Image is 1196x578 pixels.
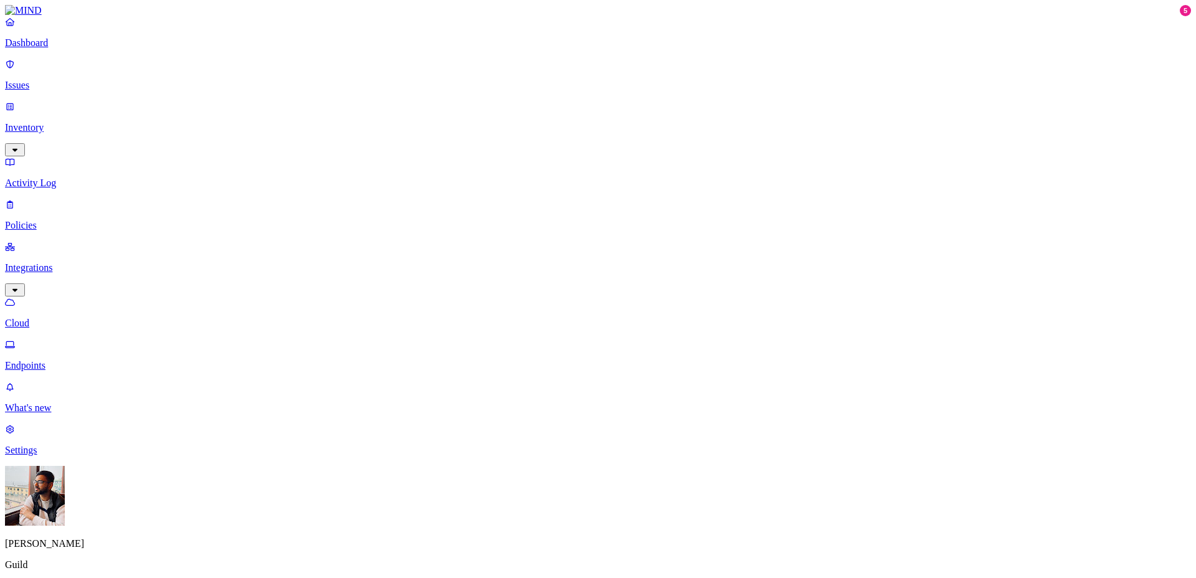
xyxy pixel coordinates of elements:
[5,80,1191,91] p: Issues
[5,262,1191,273] p: Integrations
[5,101,1191,154] a: Inventory
[5,445,1191,456] p: Settings
[5,381,1191,414] a: What's new
[5,220,1191,231] p: Policies
[5,37,1191,49] p: Dashboard
[5,16,1191,49] a: Dashboard
[5,5,1191,16] a: MIND
[1180,5,1191,16] div: 5
[5,318,1191,329] p: Cloud
[5,466,65,526] img: Bhargav Panchumarthy
[5,241,1191,295] a: Integrations
[5,559,1191,571] p: Guild
[5,339,1191,371] a: Endpoints
[5,59,1191,91] a: Issues
[5,156,1191,189] a: Activity Log
[5,296,1191,329] a: Cloud
[5,122,1191,133] p: Inventory
[5,402,1191,414] p: What's new
[5,538,1191,549] p: [PERSON_NAME]
[5,5,42,16] img: MIND
[5,360,1191,371] p: Endpoints
[5,424,1191,456] a: Settings
[5,178,1191,189] p: Activity Log
[5,199,1191,231] a: Policies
